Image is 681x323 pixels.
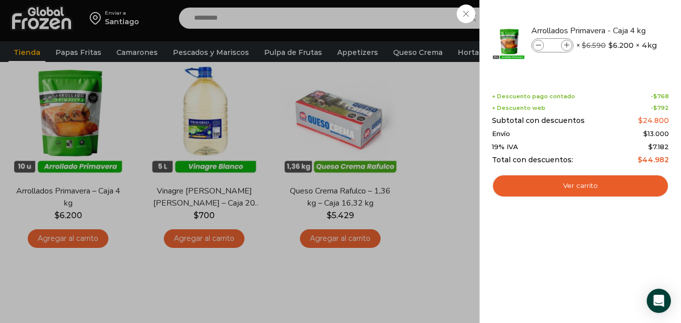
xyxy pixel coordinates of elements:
[643,130,648,138] span: $
[582,41,606,50] bdi: 6.590
[648,143,653,151] span: $
[648,143,669,151] span: 7.182
[651,93,669,100] span: -
[492,130,510,138] span: Envío
[653,104,657,111] span: $
[492,105,545,111] span: + Descuento web
[576,38,657,52] span: × × 4kg
[531,25,651,36] a: Arrollados Primavera - Caja 4 kg
[647,289,671,313] div: Open Intercom Messenger
[608,40,613,50] span: $
[492,156,573,164] span: Total con descuentos:
[638,116,643,125] span: $
[608,40,634,50] bdi: 6.200
[582,41,586,50] span: $
[643,130,669,138] bdi: 13.000
[651,105,669,111] span: -
[653,104,669,111] bdi: 792
[492,174,669,198] a: Ver carrito
[638,155,669,164] bdi: 44.982
[653,93,669,100] bdi: 768
[492,93,575,100] span: + Descuento pago contado
[653,93,657,100] span: $
[492,116,585,125] span: Subtotal con descuentos
[545,40,560,51] input: Product quantity
[492,143,518,151] span: 19% IVA
[638,116,669,125] bdi: 24.800
[638,155,642,164] span: $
